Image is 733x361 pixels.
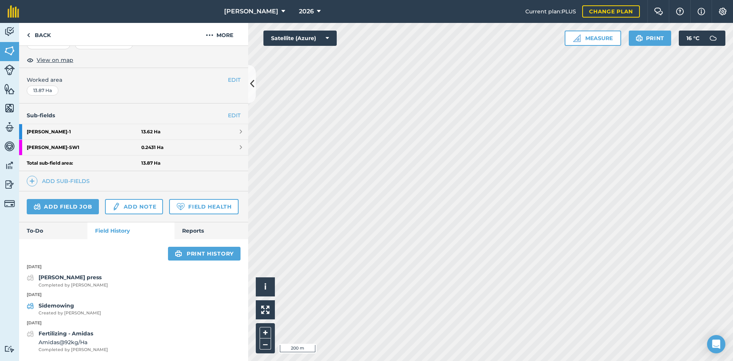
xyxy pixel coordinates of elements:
[191,23,248,45] button: More
[39,338,108,346] span: Amidas @ 92 kg / Ha
[525,7,576,16] span: Current plan : PLUS
[141,129,160,135] strong: 13.62 Ha
[4,141,15,152] img: svg+xml;base64,PD94bWwgdmVyc2lvbj0iMS4wIiBlbmNvZGluZz0idXRmLTgiPz4KPCEtLSBHZW5lcmF0b3I6IEFkb2JlIE...
[263,31,337,46] button: Satellite (Azure)
[39,330,93,337] strong: Fertilizing - Amidas
[27,124,141,139] strong: [PERSON_NAME] - 1
[168,247,241,261] a: Print history
[4,65,15,75] img: svg+xml;base64,PD94bWwgdmVyc2lvbj0iMS4wIiBlbmNvZGluZz0idXRmLTgiPz4KPCEtLSBHZW5lcmF0b3I6IEFkb2JlIE...
[228,111,241,120] a: EDIT
[39,274,102,281] strong: [PERSON_NAME] press
[629,31,672,46] button: Print
[19,140,248,155] a: [PERSON_NAME]-SW10.2431 Ha
[27,55,34,65] img: svg+xml;base64,PHN2ZyB4bWxucz0iaHR0cDovL3d3dy53My5vcmcvMjAwMC9zdmciIHdpZHRoPSIxOCIgaGVpZ2h0PSIyNC...
[4,198,15,209] img: svg+xml;base64,PD94bWwgdmVyc2lvbj0iMS4wIiBlbmNvZGluZz0idXRmLTgiPz4KPCEtLSBHZW5lcmF0b3I6IEFkb2JlIE...
[4,45,15,57] img: svg+xml;base64,PHN2ZyB4bWxucz0iaHR0cDovL3d3dy53My5vcmcvMjAwMC9zdmciIHdpZHRoPSI1NiIgaGVpZ2h0PSI2MC...
[39,310,101,317] span: Created by [PERSON_NAME]
[27,76,241,84] span: Worked area
[582,5,640,18] a: Change plan
[679,31,725,46] button: 16 °C
[224,7,278,16] span: [PERSON_NAME]
[27,199,99,214] a: Add field job
[686,31,699,46] span: 16 ° C
[19,291,248,298] p: [DATE]
[718,8,727,15] img: A cog icon
[4,179,15,190] img: svg+xml;base64,PD94bWwgdmVyc2lvbj0iMS4wIiBlbmNvZGluZz0idXRmLTgiPz4KPCEtLSBHZW5lcmF0b3I6IEFkb2JlIE...
[105,199,163,214] a: Add note
[27,140,141,155] strong: [PERSON_NAME] - SW1
[636,34,643,43] img: svg+xml;base64,PHN2ZyB4bWxucz0iaHR0cDovL3d3dy53My5vcmcvMjAwMC9zdmciIHdpZHRoPSIxOSIgaGVpZ2h0PSIyNC...
[27,329,34,338] img: svg+xml;base64,PD94bWwgdmVyc2lvbj0iMS4wIiBlbmNvZGluZz0idXRmLTgiPz4KPCEtLSBHZW5lcmF0b3I6IEFkb2JlIE...
[573,34,581,42] img: Ruler icon
[4,26,15,37] img: svg+xml;base64,PD94bWwgdmVyc2lvbj0iMS4wIiBlbmNvZGluZz0idXRmLTgiPz4KPCEtLSBHZW5lcmF0b3I6IEFkb2JlIE...
[27,55,73,65] button: View on map
[654,8,663,15] img: Two speech bubbles overlapping with the left bubble in the forefront
[19,23,58,45] a: Back
[27,273,34,282] img: svg+xml;base64,PD94bWwgdmVyc2lvbj0iMS4wIiBlbmNvZGluZz0idXRmLTgiPz4KPCEtLSBHZW5lcmF0b3I6IEFkb2JlIE...
[87,222,174,239] a: Field History
[19,124,248,139] a: [PERSON_NAME]-113.62 Ha
[206,31,213,40] img: svg+xml;base64,PHN2ZyB4bWxucz0iaHR0cDovL3d3dy53My5vcmcvMjAwMC9zdmciIHdpZHRoPSIyMCIgaGVpZ2h0PSIyNC...
[19,264,248,270] p: [DATE]
[27,31,30,40] img: svg+xml;base64,PHN2ZyB4bWxucz0iaHR0cDovL3d3dy53My5vcmcvMjAwMC9zdmciIHdpZHRoPSI5IiBoZWlnaHQ9IjI0Ii...
[260,338,271,350] button: –
[27,301,101,317] a: SidemowingCreated by [PERSON_NAME]
[4,83,15,95] img: svg+xml;base64,PHN2ZyB4bWxucz0iaHR0cDovL3d3dy53My5vcmcvMjAwMC9zdmciIHdpZHRoPSI1NiIgaGVpZ2h0PSI2MC...
[27,273,108,288] a: [PERSON_NAME] pressCompleted by [PERSON_NAME]
[27,86,58,96] div: 13.87 Ha
[4,345,15,353] img: svg+xml;base64,PD94bWwgdmVyc2lvbj0iMS4wIiBlbmNvZGluZz0idXRmLTgiPz4KPCEtLSBHZW5lcmF0b3I6IEFkb2JlIE...
[112,202,120,211] img: svg+xml;base64,PD94bWwgdmVyc2lvbj0iMS4wIiBlbmNvZGluZz0idXRmLTgiPz4KPCEtLSBHZW5lcmF0b3I6IEFkb2JlIE...
[4,102,15,114] img: svg+xml;base64,PHN2ZyB4bWxucz0iaHR0cDovL3d3dy53My5vcmcvMjAwMC9zdmciIHdpZHRoPSI1NiIgaGVpZ2h0PSI2MC...
[27,160,141,166] strong: Total sub-field area:
[19,111,248,120] h4: Sub-fields
[27,301,34,311] img: svg+xml;base64,PD94bWwgdmVyc2lvbj0iMS4wIiBlbmNvZGluZz0idXRmLTgiPz4KPCEtLSBHZW5lcmF0b3I6IEFkb2JlIE...
[19,222,87,239] a: To-Do
[4,160,15,171] img: svg+xml;base64,PD94bWwgdmVyc2lvbj0iMS4wIiBlbmNvZGluZz0idXRmLTgiPz4KPCEtLSBHZW5lcmF0b3I6IEFkb2JlIE...
[141,144,163,151] strong: 0.2431 Ha
[299,7,314,16] span: 2026
[261,306,270,314] img: Four arrows, one pointing top left, one top right, one bottom right and the last bottom left
[29,176,35,186] img: svg+xml;base64,PHN2ZyB4bWxucz0iaHR0cDovL3d3dy53My5vcmcvMjAwMC9zdmciIHdpZHRoPSIxNCIgaGVpZ2h0PSIyNC...
[706,31,721,46] img: svg+xml;base64,PD94bWwgdmVyc2lvbj0iMS4wIiBlbmNvZGluZz0idXRmLTgiPz4KPCEtLSBHZW5lcmF0b3I6IEFkb2JlIE...
[141,160,160,166] strong: 13.87 Ha
[37,56,73,64] span: View on map
[169,199,238,214] a: Field Health
[27,329,108,353] a: Fertilizing - AmidasAmidas@92kg/HaCompleted by [PERSON_NAME]
[39,346,108,353] span: Completed by [PERSON_NAME]
[34,202,41,211] img: svg+xml;base64,PD94bWwgdmVyc2lvbj0iMS4wIiBlbmNvZGluZz0idXRmLTgiPz4KPCEtLSBHZW5lcmF0b3I6IEFkb2JlIE...
[565,31,621,46] button: Measure
[174,222,248,239] a: Reports
[19,320,248,327] p: [DATE]
[27,176,93,186] a: Add sub-fields
[260,327,271,338] button: +
[8,5,19,18] img: fieldmargin Logo
[39,302,74,309] strong: Sidemowing
[228,76,241,84] button: EDIT
[4,121,15,133] img: svg+xml;base64,PD94bWwgdmVyc2lvbj0iMS4wIiBlbmNvZGluZz0idXRmLTgiPz4KPCEtLSBHZW5lcmF0b3I6IEFkb2JlIE...
[39,282,108,289] span: Completed by [PERSON_NAME]
[256,277,275,296] button: i
[707,335,725,353] div: Open Intercom Messenger
[675,8,685,15] img: A question mark icon
[175,249,182,258] img: svg+xml;base64,PHN2ZyB4bWxucz0iaHR0cDovL3d3dy53My5vcmcvMjAwMC9zdmciIHdpZHRoPSIxOSIgaGVpZ2h0PSIyNC...
[697,7,705,16] img: svg+xml;base64,PHN2ZyB4bWxucz0iaHR0cDovL3d3dy53My5vcmcvMjAwMC9zdmciIHdpZHRoPSIxNyIgaGVpZ2h0PSIxNy...
[264,282,266,291] span: i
